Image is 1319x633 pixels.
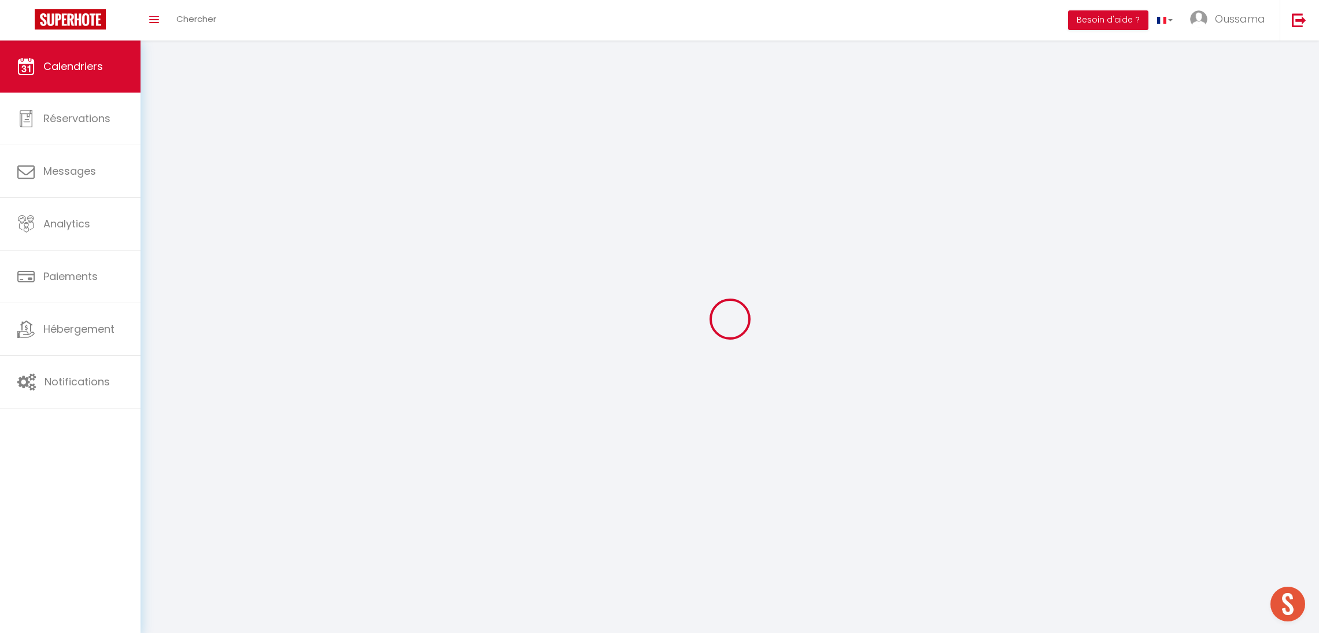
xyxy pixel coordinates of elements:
button: Besoin d'aide ? [1068,10,1148,30]
div: Ouvrir le chat [1270,587,1305,621]
img: ... [1190,10,1207,28]
span: Analytics [43,216,90,231]
span: Calendriers [43,59,103,73]
span: Notifications [45,374,110,389]
img: logout [1292,13,1306,27]
span: Hébergement [43,322,114,336]
span: Oussama [1215,12,1265,26]
span: Messages [43,164,96,178]
span: Paiements [43,269,98,284]
img: Super Booking [35,9,106,30]
span: Chercher [176,13,216,25]
span: Réservations [43,111,110,126]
